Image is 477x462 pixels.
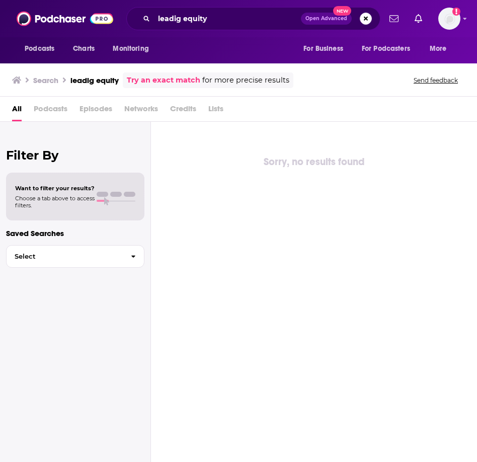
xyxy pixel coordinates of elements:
span: for more precise results [202,74,289,86]
p: Saved Searches [6,228,144,238]
button: Send feedback [411,76,461,85]
button: open menu [106,39,162,58]
button: open menu [296,39,356,58]
span: Networks [124,101,158,121]
span: Charts [73,42,95,56]
span: For Podcasters [362,42,410,56]
h2: Filter By [6,148,144,163]
button: Select [6,245,144,268]
div: Sorry, no results found [151,154,477,170]
svg: Add a profile image [452,8,460,16]
span: Open Advanced [305,16,347,21]
span: Select [7,253,123,260]
span: Logged in as systemsteam [438,8,460,30]
a: Try an exact match [127,74,200,86]
a: Charts [66,39,101,58]
h3: Search [33,75,58,85]
span: More [430,42,447,56]
span: For Business [303,42,343,56]
span: Podcasts [34,101,67,121]
span: Podcasts [25,42,54,56]
a: Show notifications dropdown [385,10,403,27]
h3: leadig equity [70,75,119,85]
img: User Profile [438,8,460,30]
input: Search podcasts, credits, & more... [154,11,301,27]
span: Want to filter your results? [15,185,95,192]
button: Show profile menu [438,8,460,30]
span: Episodes [79,101,112,121]
div: Search podcasts, credits, & more... [126,7,380,30]
a: All [12,101,22,121]
button: open menu [18,39,67,58]
span: Choose a tab above to access filters. [15,195,95,209]
a: Show notifications dropdown [411,10,426,27]
img: Podchaser - Follow, Share and Rate Podcasts [17,9,113,28]
button: Open AdvancedNew [301,13,352,25]
button: open menu [355,39,425,58]
span: Lists [208,101,223,121]
span: Monitoring [113,42,148,56]
span: Credits [170,101,196,121]
span: New [333,6,351,16]
button: open menu [423,39,459,58]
